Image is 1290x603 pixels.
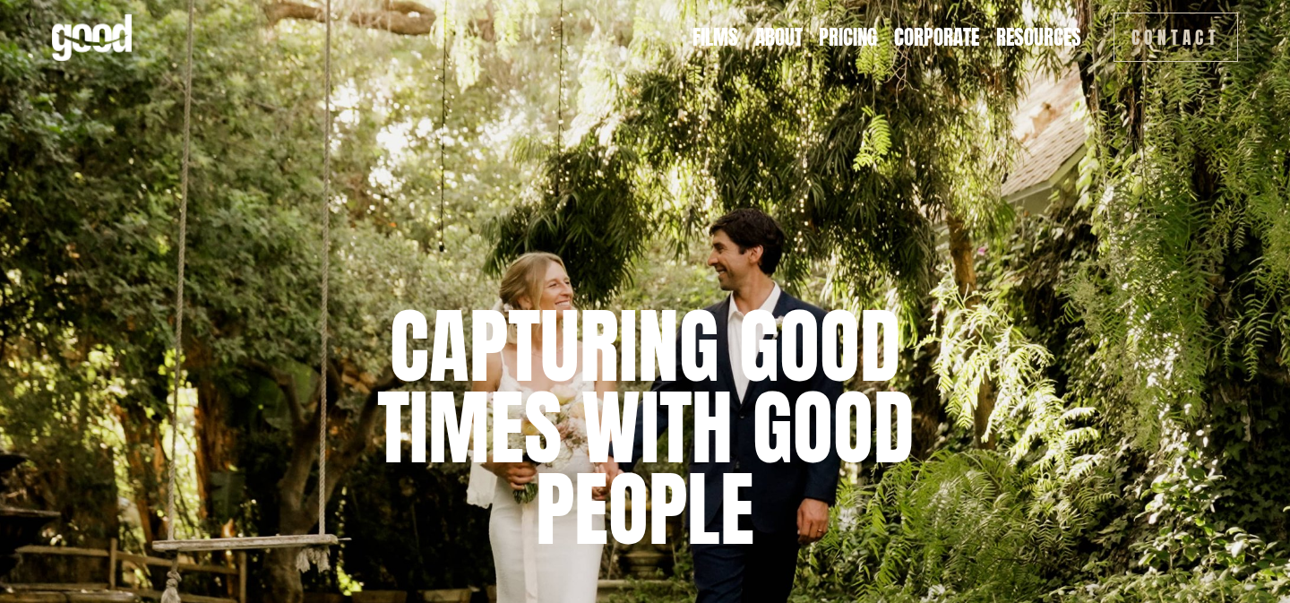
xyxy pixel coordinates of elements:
h1: capturing good times with good people [348,306,942,550]
a: folder dropdown [996,23,1081,52]
a: Pricing [819,23,877,52]
a: About [755,23,803,52]
a: Films [692,23,738,52]
span: Resources [996,25,1081,50]
a: Corporate [894,23,979,52]
a: Contact [1114,13,1239,61]
img: Good Feeling Films [52,14,132,61]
